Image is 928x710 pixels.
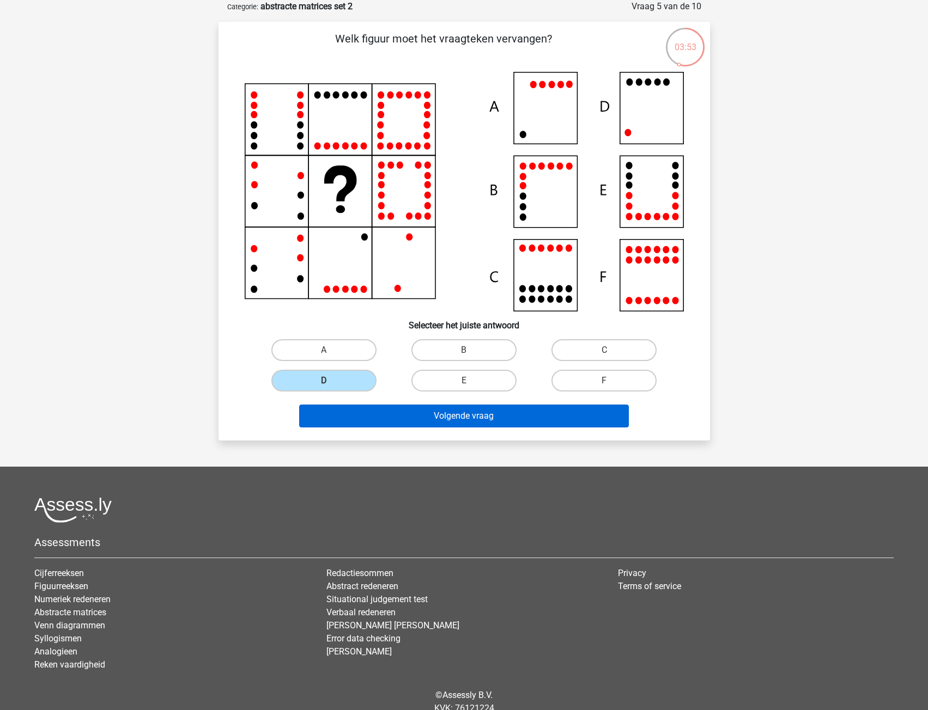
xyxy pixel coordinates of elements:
[236,30,652,63] p: Welk figuur moet het vraagteken vervangen?
[551,339,657,361] label: C
[236,311,693,330] h6: Selecteer het juiste antwoord
[34,581,88,591] a: Figuurreeksen
[442,690,493,700] a: Assessly B.V.
[34,594,111,604] a: Numeriek redeneren
[34,646,77,657] a: Analogieen
[227,3,258,11] small: Categorie:
[34,536,894,549] h5: Assessments
[551,370,657,391] label: F
[326,581,398,591] a: Abstract redeneren
[260,1,353,11] strong: abstracte matrices set 2
[299,405,629,427] button: Volgende vraag
[326,633,401,644] a: Error data checking
[271,339,377,361] label: A
[411,339,517,361] label: B
[34,620,105,631] a: Venn diagrammen
[34,633,82,644] a: Syllogismen
[34,659,105,670] a: Reken vaardigheid
[618,581,681,591] a: Terms of service
[34,497,112,523] img: Assessly logo
[34,568,84,578] a: Cijferreeksen
[34,607,106,617] a: Abstracte matrices
[326,594,428,604] a: Situational judgement test
[326,568,393,578] a: Redactiesommen
[326,607,396,617] a: Verbaal redeneren
[326,620,459,631] a: [PERSON_NAME] [PERSON_NAME]
[665,27,706,54] div: 03:53
[411,370,517,391] label: E
[326,646,392,657] a: [PERSON_NAME]
[618,568,646,578] a: Privacy
[271,370,377,391] label: D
